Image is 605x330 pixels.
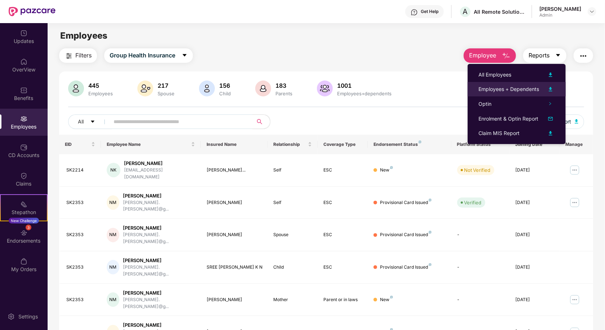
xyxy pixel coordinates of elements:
[390,166,393,169] img: svg+xml;base64,PHN2ZyB4bWxucz0iaHR0cDovL3d3dy53My5vcmcvMjAwMC9zdmciIHdpZHRoPSI4IiBoZWlnaHQ9IjgiIH...
[66,167,95,174] div: SK2214
[380,199,432,206] div: Provisional Card Issued
[16,313,40,320] div: Settings
[429,231,432,234] img: svg+xml;base64,PHN2ZyB4bWxucz0iaHR0cDovL3d3dy53My5vcmcvMjAwMC9zdmciIHdpZHRoPSI4IiBoZWlnaHQ9IjgiIH...
[548,102,552,105] span: right
[555,52,561,59] span: caret-down
[207,167,262,174] div: [PERSON_NAME]...
[380,167,393,174] div: New
[374,142,445,147] div: Endorsement Status
[101,135,201,154] th: Employee Name
[124,167,195,181] div: [EMAIL_ADDRESS][DOMAIN_NAME]
[336,91,393,96] div: Employees+dependents
[66,231,95,238] div: SK2353
[274,231,312,238] div: Spouse
[419,140,421,143] img: svg+xml;base64,PHN2ZyB4bWxucz0iaHR0cDovL3d3dy53My5vcmcvMjAwMC9zdmciIHdpZHRoPSI4IiBoZWlnaHQ9IjgiIH...
[380,231,432,238] div: Provisional Card Issued
[274,264,312,271] div: Child
[123,322,195,329] div: [PERSON_NAME]
[569,294,580,305] img: manageButton
[529,51,549,60] span: Reports
[323,264,362,271] div: ESC
[323,199,362,206] div: ESC
[546,129,555,138] img: svg+xml;base64,PHN2ZyB4bWxucz0iaHR0cDovL3d3dy53My5vcmcvMjAwMC9zdmciIHhtbG5zOnhsaW5rPSJodHRwOi8vd3...
[546,114,555,123] img: svg+xml;base64,PHN2ZyB4bWxucz0iaHR0cDovL3d3dy53My5vcmcvMjAwMC9zdmciIHhtbG5zOnhsaW5rPSJodHRwOi8vd3...
[336,82,393,89] div: 1001
[123,231,195,245] div: [PERSON_NAME].[PERSON_NAME]@g...
[478,129,520,137] div: Claim MIS Report
[156,82,176,89] div: 217
[421,9,438,14] div: Get Help
[20,58,27,65] img: svg+xml;base64,PHN2ZyBpZD0iSG9tZSIgeG1sbnM9Imh0dHA6Ly93d3cudzMub3JnLzIwMDAvc3ZnIiB3aWR0aD0iMjAiIG...
[78,118,84,126] span: All
[66,264,95,271] div: SK2353
[123,225,195,231] div: [PERSON_NAME]
[20,172,27,179] img: svg+xml;base64,PHN2ZyBpZD0iQ2xhaW0iIHhtbG5zPSJodHRwOi8vd3d3LnczLm9yZy8yMDAwL3N2ZyIgd2lkdGg9IjIwIi...
[107,163,120,177] div: NK
[457,142,504,147] div: Platform Status
[546,85,555,94] img: svg+xml;base64,PHN2ZyB4bWxucz0iaHR0cDovL3d3dy53My5vcmcvMjAwMC9zdmciIHhtbG5zOnhsaW5rPSJodHRwOi8vd3...
[464,166,491,174] div: Not Verified
[66,199,95,206] div: SK2353
[107,292,119,307] div: NM
[560,135,593,154] th: Manage
[123,257,195,264] div: [PERSON_NAME]
[218,91,232,96] div: Child
[411,9,418,16] img: svg+xml;base64,PHN2ZyBpZD0iSGVscC0zMngzMiIgeG1sbnM9Imh0dHA6Ly93d3cudzMub3JnLzIwMDAvc3ZnIiB3aWR0aD...
[429,199,432,201] img: svg+xml;base64,PHN2ZyB4bWxucz0iaHR0cDovL3d3dy53My5vcmcvMjAwMC9zdmciIHdpZHRoPSI4IiBoZWlnaHQ9IjgiIH...
[474,8,524,15] div: All Remote Solutions Private Limited
[575,119,578,123] img: svg+xml;base64,PHN2ZyB4bWxucz0iaHR0cDovL3d3dy53My5vcmcvMjAwMC9zdmciIHhtbG5zOnhsaW5rPSJodHRwOi8vd3...
[274,296,312,303] div: Mother
[59,48,97,63] button: Filters
[478,101,491,107] span: Optin
[107,228,119,242] div: NM
[478,115,538,123] div: Enrolment & Optin Report
[137,81,153,96] img: svg+xml;base64,PHN2ZyB4bWxucz0iaHR0cDovL3d3dy53My5vcmcvMjAwMC9zdmciIHhtbG5zOnhsaW5rPSJodHRwOi8vd3...
[252,114,270,129] button: search
[274,199,312,206] div: Self
[65,142,90,147] span: EID
[20,258,27,265] img: svg+xml;base64,PHN2ZyBpZD0iTXlfT3JkZXJzIiBkYXRhLW5hbWU9Ik15IE9yZGVycyIgeG1sbnM9Imh0dHA6Ly93d3cudz...
[207,199,262,206] div: [PERSON_NAME]
[464,199,482,206] div: Verified
[252,119,266,125] span: search
[68,114,112,129] button: Allcaret-down
[451,284,510,316] td: -
[589,9,595,14] img: svg+xml;base64,PHN2ZyBpZD0iRHJvcGRvd24tMzJ4MzIiIHhtbG5zPSJodHRwOi8vd3d3LnczLm9yZy8yMDAwL3N2ZyIgd2...
[515,296,554,303] div: [DATE]
[469,51,496,60] span: Employee
[478,85,539,93] div: Employees + Dependents
[20,201,27,208] img: svg+xml;base64,PHN2ZyB4bWxucz0iaHR0cDovL3d3dy53My5vcmcvMjAwMC9zdmciIHdpZHRoPSIyMSIgaGVpZ2h0PSIyMC...
[515,167,554,174] div: [DATE]
[380,264,432,271] div: Provisional Card Issued
[20,87,27,94] img: svg+xml;base64,PHN2ZyBpZD0iQmVuZWZpdHMiIHhtbG5zPSJodHRwOi8vd3d3LnczLm9yZy8yMDAwL3N2ZyIgd2lkdGg9Ij...
[274,142,307,147] span: Relationship
[60,30,107,41] span: Employees
[218,82,232,89] div: 156
[539,12,581,18] div: Admin
[156,91,176,96] div: Spouse
[463,7,468,16] span: A
[87,91,114,96] div: Employees
[451,251,510,284] td: -
[107,195,119,210] div: NM
[539,5,581,12] div: [PERSON_NAME]
[515,264,554,271] div: [DATE]
[569,164,580,176] img: manageButton
[478,71,511,79] div: All Employees
[9,7,56,16] img: New Pazcare Logo
[464,48,516,63] button: Employee
[323,296,362,303] div: Parent or in laws
[579,52,588,60] img: svg+xml;base64,PHN2ZyB4bWxucz0iaHR0cDovL3d3dy53My5vcmcvMjAwMC9zdmciIHdpZHRoPSIyNCIgaGVpZ2h0PSIyNC...
[317,81,333,96] img: svg+xml;base64,PHN2ZyB4bWxucz0iaHR0cDovL3d3dy53My5vcmcvMjAwMC9zdmciIHhtbG5zOnhsaW5rPSJodHRwOi8vd3...
[9,218,39,223] div: New Challenge
[207,296,262,303] div: [PERSON_NAME]
[199,81,215,96] img: svg+xml;base64,PHN2ZyB4bWxucz0iaHR0cDovL3d3dy53My5vcmcvMjAwMC9zdmciIHhtbG5zOnhsaW5rPSJodHRwOi8vd3...
[569,197,580,208] img: manageButton
[123,290,195,296] div: [PERSON_NAME]
[323,167,362,174] div: ESC
[323,231,362,238] div: ESC
[20,229,27,236] img: svg+xml;base64,PHN2ZyBpZD0iRW5kb3JzZW1lbnRzIiB4bWxucz0iaHR0cDovL3d3dy53My5vcmcvMjAwMC9zdmciIHdpZH...
[255,81,271,96] img: svg+xml;base64,PHN2ZyB4bWxucz0iaHR0cDovL3d3dy53My5vcmcvMjAwMC9zdmciIHhtbG5zOnhsaW5rPSJodHRwOi8vd3...
[546,70,555,79] img: svg+xml;base64,PHN2ZyB4bWxucz0iaHR0cDovL3d3dy53My5vcmcvMjAwMC9zdmciIHhtbG5zOnhsaW5rPSJodHRwOi8vd3...
[182,52,187,59] span: caret-down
